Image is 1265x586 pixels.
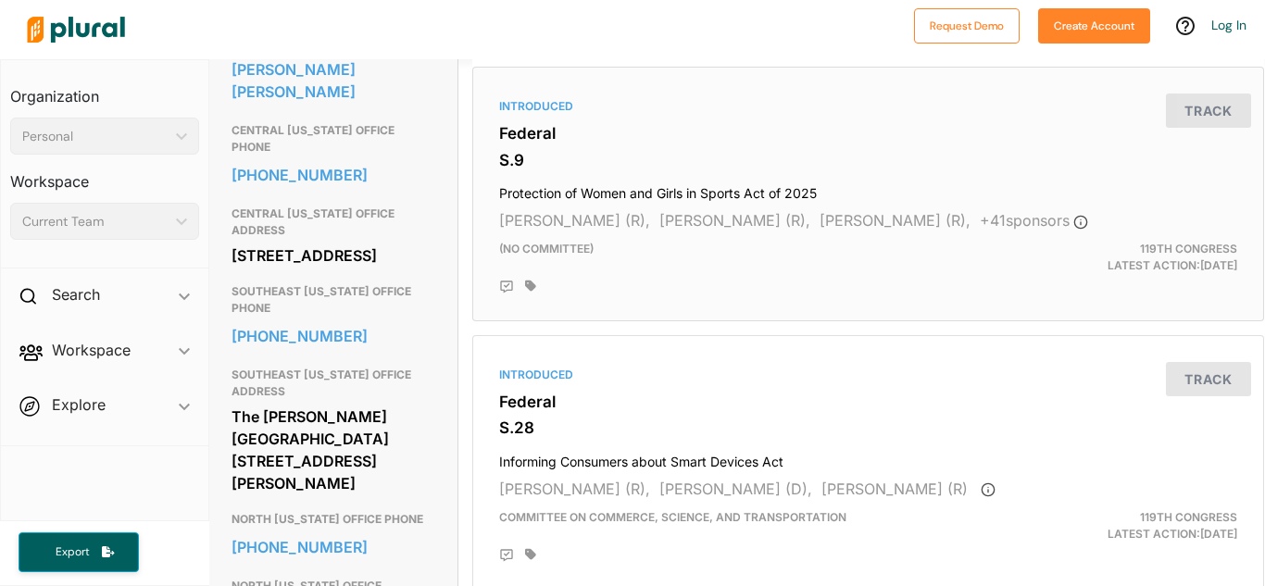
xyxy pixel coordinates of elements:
[499,445,1237,470] h4: Informing Consumers about Smart Devices Act
[499,280,514,294] div: Add Position Statement
[22,212,169,231] div: Current Team
[232,281,435,319] h3: SOUTHEAST [US_STATE] OFFICE PHONE
[485,241,996,274] div: (no committee)
[821,480,968,498] span: [PERSON_NAME] (R)
[19,532,139,572] button: Export
[43,544,102,560] span: Export
[232,203,435,242] h3: CENTRAL [US_STATE] OFFICE ADDRESS
[232,161,435,189] a: [PHONE_NUMBER]
[499,177,1237,202] h4: Protection of Women and Girls in Sports Act of 2025
[232,322,435,350] a: [PHONE_NUMBER]
[659,211,810,230] span: [PERSON_NAME] (R),
[232,533,435,561] a: [PHONE_NUMBER]
[499,393,1237,411] h3: Federal
[1211,17,1246,33] a: Log In
[232,242,435,269] div: [STREET_ADDRESS]
[499,211,650,230] span: [PERSON_NAME] (R),
[232,119,435,158] h3: CENTRAL [US_STATE] OFFICE PHONE
[232,508,435,530] h3: NORTH [US_STATE] OFFICE PHONE
[659,480,812,498] span: [PERSON_NAME] (D),
[525,548,536,561] div: Add tags
[10,69,199,110] h3: Organization
[914,8,1020,44] button: Request Demo
[499,548,514,563] div: Add Position Statement
[1038,8,1150,44] button: Create Account
[499,151,1237,169] h3: S.9
[232,33,435,106] a: [URL][DOMAIN_NAME][PERSON_NAME][PERSON_NAME]
[52,284,100,305] h2: Search
[499,367,1237,383] div: Introduced
[499,418,1237,437] h3: S.28
[1166,94,1251,128] button: Track
[232,364,435,403] h3: SOUTHEAST [US_STATE] OFFICE ADDRESS
[499,510,846,524] span: Committee on Commerce, Science, and Transportation
[499,98,1237,115] div: Introduced
[22,127,169,146] div: Personal
[980,211,1088,230] span: + 41 sponsor s
[1140,242,1237,256] span: 119th Congress
[820,211,971,230] span: [PERSON_NAME] (R),
[1038,15,1150,34] a: Create Account
[996,241,1251,274] div: Latest Action: [DATE]
[499,480,650,498] span: [PERSON_NAME] (R),
[914,15,1020,34] a: Request Demo
[499,124,1237,143] h3: Federal
[525,280,536,293] div: Add tags
[996,509,1251,542] div: Latest Action: [DATE]
[1166,362,1251,396] button: Track
[232,403,435,497] div: The [PERSON_NAME][GEOGRAPHIC_DATA] [STREET_ADDRESS][PERSON_NAME]
[10,155,199,195] h3: Workspace
[1140,510,1237,524] span: 119th Congress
